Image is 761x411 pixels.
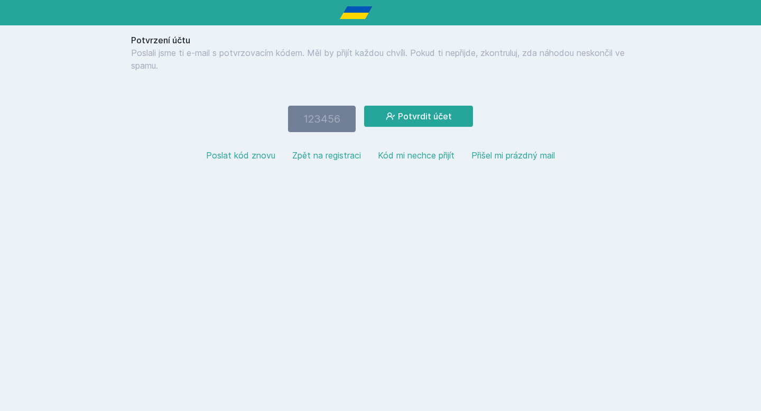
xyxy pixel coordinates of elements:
p: Poslali jsme ti e-mail s potvrzovacím kódem. Měl by přijít každou chvíli. Pokud ti nepřijde, zkon... [131,46,630,72]
button: Kód mi nechce přijít [378,149,454,162]
button: Poslat kód znovu [206,149,275,162]
input: 123456 [288,106,356,132]
h1: Potvrzení účtu [131,34,630,46]
button: Zpět na registraci [292,149,361,162]
button: Potvrdit účet [364,106,473,127]
button: Přišel mi prázdný mail [471,149,555,162]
